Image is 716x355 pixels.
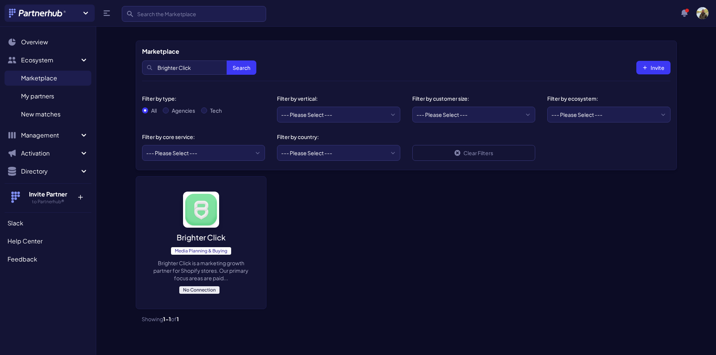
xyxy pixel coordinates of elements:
button: Invite Partner to Partnerhub® + [5,183,91,211]
span: Ecosystem [21,56,79,65]
h5: to Partnerhub® [24,199,72,205]
span: New matches [21,110,61,119]
a: image_alt Brighter ClickMedia Planning & BuyingBrighter Click is a marketing growth partner for S... [136,176,266,309]
nav: Table navigation [136,309,677,329]
span: Management [21,131,79,140]
div: Filter by country: [277,133,394,140]
img: user photo [696,7,708,19]
div: Filter by customer size: [412,95,530,102]
span: Feedback [8,255,37,264]
input: Search [142,60,256,75]
label: All [151,107,157,114]
span: Marketplace [21,74,57,83]
a: Marketplace [5,71,91,86]
span: Showing of [142,315,179,323]
div: Filter by type: [142,95,259,102]
span: Directory [21,167,79,176]
span: My partners [21,92,54,101]
button: Management [5,128,91,143]
h4: Invite Partner [24,190,72,199]
button: Ecosystem [5,53,91,68]
a: New matches [5,107,91,122]
p: Brighter Click [177,232,226,243]
a: Slack [5,216,91,231]
p: Brighter Click is a marketing growth partner for Shopify stores. Our primary focus areas are paid... [151,259,251,282]
span: Media Planning & Buying [171,247,231,255]
a: Feedback [5,252,91,267]
a: Help Center [5,234,91,249]
span: Activation [21,149,79,158]
span: 1-1 [163,316,171,322]
div: Filter by core service: [142,133,259,140]
p: + [72,190,88,202]
span: Overview [21,38,48,47]
div: Filter by vertical: [277,95,394,102]
button: Activation [5,146,91,161]
button: Search [227,60,256,75]
img: Partnerhub® Logo [9,9,67,18]
button: Invite [636,61,671,74]
span: No Connection [179,286,219,294]
img: image_alt [183,192,219,228]
span: Slack [8,219,23,228]
a: Overview [5,35,91,50]
label: Tech [210,107,222,114]
h5: Marketplace [142,47,179,56]
span: 1 [177,316,179,322]
label: Agencies [172,107,195,114]
a: Clear Filters [412,145,536,161]
div: Filter by ecosystem: [547,95,665,102]
button: Directory [5,164,91,179]
input: Search the Marketplace [122,6,266,22]
a: My partners [5,89,91,104]
span: Help Center [8,237,42,246]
